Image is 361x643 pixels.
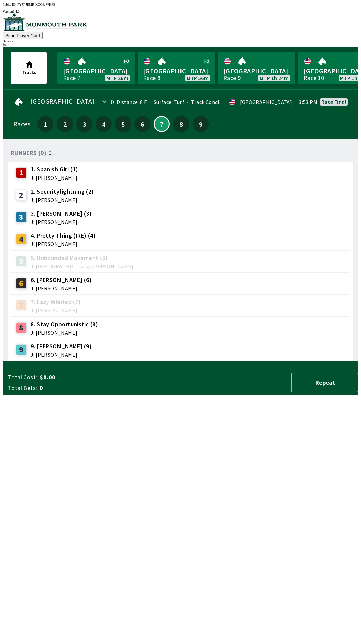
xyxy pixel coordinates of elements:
[31,264,134,269] span: J: [DEMOGRAPHIC_DATA][PERSON_NAME]
[16,256,27,267] div: 5
[11,150,350,156] div: Runners (9)
[31,308,81,313] span: J: [PERSON_NAME]
[30,99,95,104] span: [GEOGRAPHIC_DATA]
[3,43,358,47] div: $ 0.00
[31,342,92,351] span: 9. [PERSON_NAME] (9)
[3,32,43,39] button: Scan Player Card
[96,116,112,132] button: 4
[106,75,128,81] span: MTP 26m
[8,384,37,392] span: Total Bets:
[154,116,170,132] button: 7
[299,99,317,105] span: 3:53 PM
[31,254,134,262] span: 5. Unbounded Movement (5)
[31,219,92,225] span: J: [PERSON_NAME]
[147,99,184,105] span: Surface: Turf
[260,75,289,81] span: MTP 1h 24m
[184,99,243,105] span: Track Condition: Firm
[76,116,92,132] button: 3
[78,122,91,126] span: 3
[31,352,92,357] span: J: [PERSON_NAME]
[3,10,358,13] div: Version 1.4.0
[31,187,94,196] span: 2. Securitylightning (2)
[31,231,96,240] span: 4. Pretty Thing (IRE) (4)
[58,122,71,126] span: 2
[175,122,188,126] span: 8
[31,209,92,218] span: 3. [PERSON_NAME] (3)
[16,300,27,311] div: 7
[193,116,209,132] button: 9
[115,116,131,132] button: 5
[138,52,215,84] a: [GEOGRAPHIC_DATA]Race 8MTP 56m
[13,121,30,127] div: Races
[156,122,167,126] span: 7
[31,286,92,291] span: J: [PERSON_NAME]
[3,3,358,6] div: Public ID:
[187,75,209,81] span: MTP 56m
[16,190,27,200] div: 2
[111,99,114,105] div: 0
[3,13,87,31] img: venue logo
[218,52,295,84] a: [GEOGRAPHIC_DATA]Race 9MTP 1h 24m
[40,384,145,392] span: 0
[143,67,210,75] span: [GEOGRAPHIC_DATA]
[63,75,80,81] div: Race 7
[173,116,189,132] button: 8
[223,67,290,75] span: [GEOGRAPHIC_DATA]
[117,99,147,105] span: Distance: 8 F
[223,75,241,81] div: Race 9
[17,3,55,6] span: PYJT-JEMR-KOOR-WHFE
[321,99,346,104] div: Race final
[57,52,135,84] a: [GEOGRAPHIC_DATA]Race 7MTP 26m
[31,241,96,247] span: J: [PERSON_NAME]
[291,373,358,392] button: Repeat
[297,379,352,386] span: Repeat
[63,67,130,75] span: [GEOGRAPHIC_DATA]
[31,197,94,203] span: J: [PERSON_NAME]
[16,167,27,178] div: 1
[16,344,27,355] div: 9
[31,330,98,335] span: J: [PERSON_NAME]
[3,39,358,43] div: Balance
[143,75,160,81] div: Race 8
[57,116,73,132] button: 2
[134,116,150,132] button: 6
[22,69,36,75] span: Tracks
[40,373,145,381] span: $0.00
[194,122,207,126] span: 9
[16,212,27,222] div: 3
[11,52,47,84] button: Tracks
[31,165,78,174] span: 1. Spanish Girl (1)
[8,373,37,381] span: Total Cost:
[304,75,324,81] div: Race 10
[31,298,81,306] span: 7. Eazy Whirled (7)
[16,278,27,289] div: 6
[240,99,292,105] div: [GEOGRAPHIC_DATA]
[16,322,27,333] div: 8
[16,234,27,244] div: 4
[117,122,129,126] span: 5
[31,175,78,181] span: J: [PERSON_NAME]
[31,320,98,329] span: 8. Stay Opportunistic (8)
[39,122,52,126] span: 1
[11,150,46,156] span: Runners (9)
[97,122,110,126] span: 4
[37,116,53,132] button: 1
[31,276,92,284] span: 6. [PERSON_NAME] (6)
[136,122,149,126] span: 6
